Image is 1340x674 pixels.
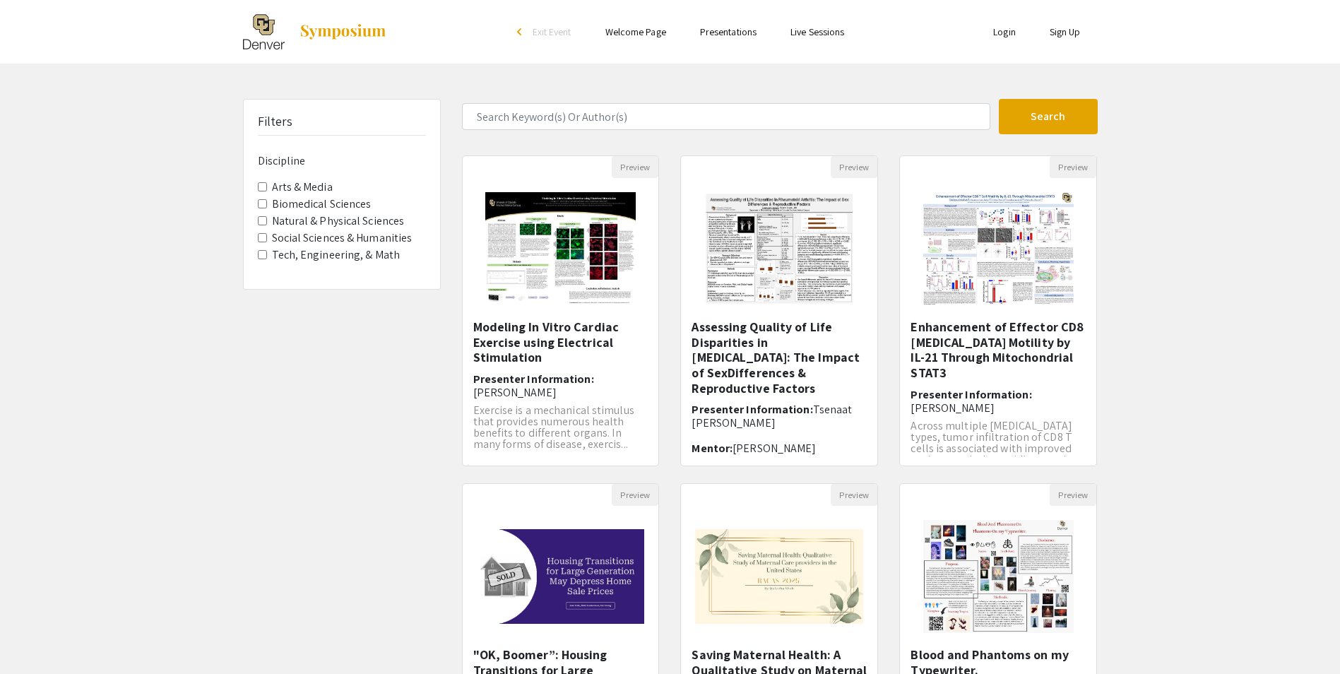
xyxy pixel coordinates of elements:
[831,156,877,178] button: Preview
[692,441,733,456] span: Mentor:
[517,28,526,36] div: arrow_back_ios
[11,610,60,663] iframe: Chat
[700,25,757,38] a: Presentations
[473,319,648,365] h5: Modeling In Vitro Cardiac Exercise using Electrical Stimulation
[462,103,990,130] input: Search Keyword(s) Or Author(s)
[831,484,877,506] button: Preview
[911,401,994,415] span: [PERSON_NAME]
[463,515,659,638] img: <p>"OK, Boomer”: Housing Transitions for Large Generation may Depress Home Sale Prices</p>
[692,403,867,430] h6: Presenter Information:
[473,372,648,399] h6: Presenter Information:
[258,114,293,129] h5: Filters
[909,506,1088,647] img: <p>Blood and Phantoms on my Typewriter.</p>
[1050,484,1096,506] button: Preview
[1050,25,1081,38] a: Sign Up
[911,420,1086,466] p: Across multiple [MEDICAL_DATA] types, tumor infiltration of CD8 T cells is associated with improv...
[692,319,867,396] h5: Assessing Quality of Life Disparities in [MEDICAL_DATA]: The Impact of SexDifferences & Reproduct...
[299,23,387,40] img: Symposium by ForagerOne
[272,230,413,247] label: Social Sciences & Humanities
[680,155,878,466] div: Open Presentation <p>Assessing Quality of Life Disparities in Rheumatoid Arthritis: The Impact of...
[473,385,557,400] span: [PERSON_NAME]
[272,179,333,196] label: Arts & Media
[685,178,874,319] img: <p>Assessing Quality of Life Disparities in Rheumatoid Arthritis: The Impact of Sex</p><p>Differe...
[899,155,1097,466] div: Open Presentation <p>Enhancement of Effector CD8 T Cell Motility by IL-21 Through Mitochondrial S...
[462,155,660,466] div: Open Presentation <p>Modeling In Vitro Cardiac Exercise using Electrical Stimulation&nbsp;</p>
[612,156,658,178] button: Preview
[993,25,1016,38] a: Login
[681,515,877,638] img: <p>Saving Maternal Health: A Qualitative Study on Maternal Care in the United States</p>
[272,247,401,264] label: Tech, Engineering, & Math
[605,25,666,38] a: Welcome Page
[692,402,852,430] span: Tsenaat [PERSON_NAME]
[272,213,405,230] label: Natural & Physical Sciences
[911,388,1086,415] h6: Presenter Information:
[733,441,816,456] span: [PERSON_NAME]
[272,196,372,213] label: Biomedical Sciences
[473,405,648,450] p: Exercise is a mechanical stimulus that provides numerous health benefits to different organs. In ...
[612,484,658,506] button: Preview
[911,319,1086,380] h5: Enhancement of Effector CD8 [MEDICAL_DATA] Motility by IL-21 Through Mitochondrial STAT3
[243,14,387,49] a: The 2025 Research and Creative Activities Symposium (RaCAS)
[909,178,1088,319] img: <p>Enhancement of Effector CD8 T Cell Motility by IL-21 Through Mitochondrial STAT3</p>
[243,14,285,49] img: The 2025 Research and Creative Activities Symposium (RaCAS)
[533,25,571,38] span: Exit Event
[1050,156,1096,178] button: Preview
[258,154,426,167] h6: Discipline
[471,178,650,319] img: <p>Modeling In Vitro Cardiac Exercise using Electrical Stimulation&nbsp;</p>
[999,99,1098,134] button: Search
[790,25,844,38] a: Live Sessions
